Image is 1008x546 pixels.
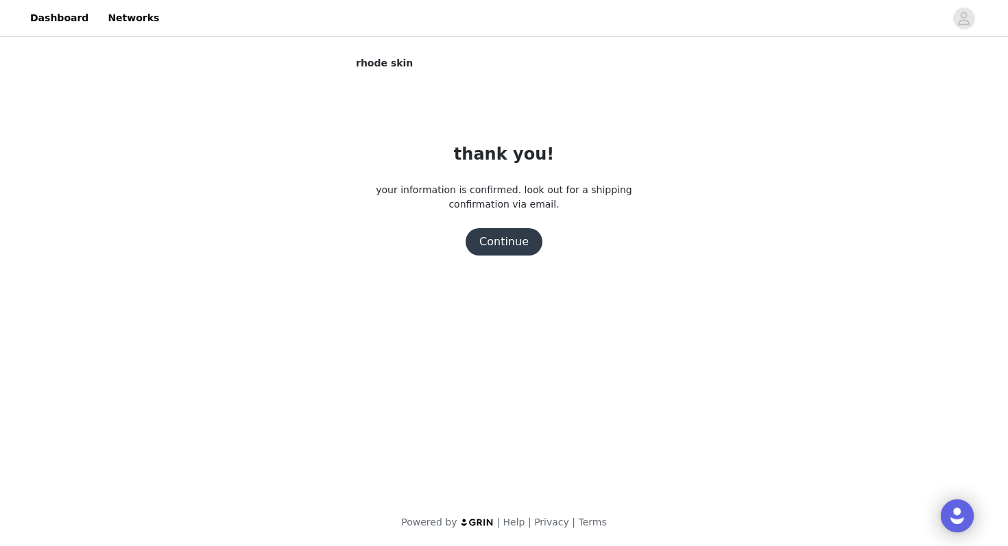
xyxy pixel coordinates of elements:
[356,56,413,71] span: rhode skin
[497,517,501,528] span: |
[454,142,554,166] h1: thank you!
[957,8,970,29] div: avatar
[401,517,457,528] span: Powered by
[99,3,167,34] a: Networks
[503,517,525,528] a: Help
[528,517,531,528] span: |
[460,518,494,527] img: logo
[578,517,606,528] a: Terms
[466,228,542,256] button: Continue
[941,499,974,532] div: Open Intercom Messenger
[534,517,569,528] a: Privacy
[356,183,652,212] p: your information is confirmed. look out for a shipping confirmation via email.
[22,3,97,34] a: Dashboard
[572,517,575,528] span: |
